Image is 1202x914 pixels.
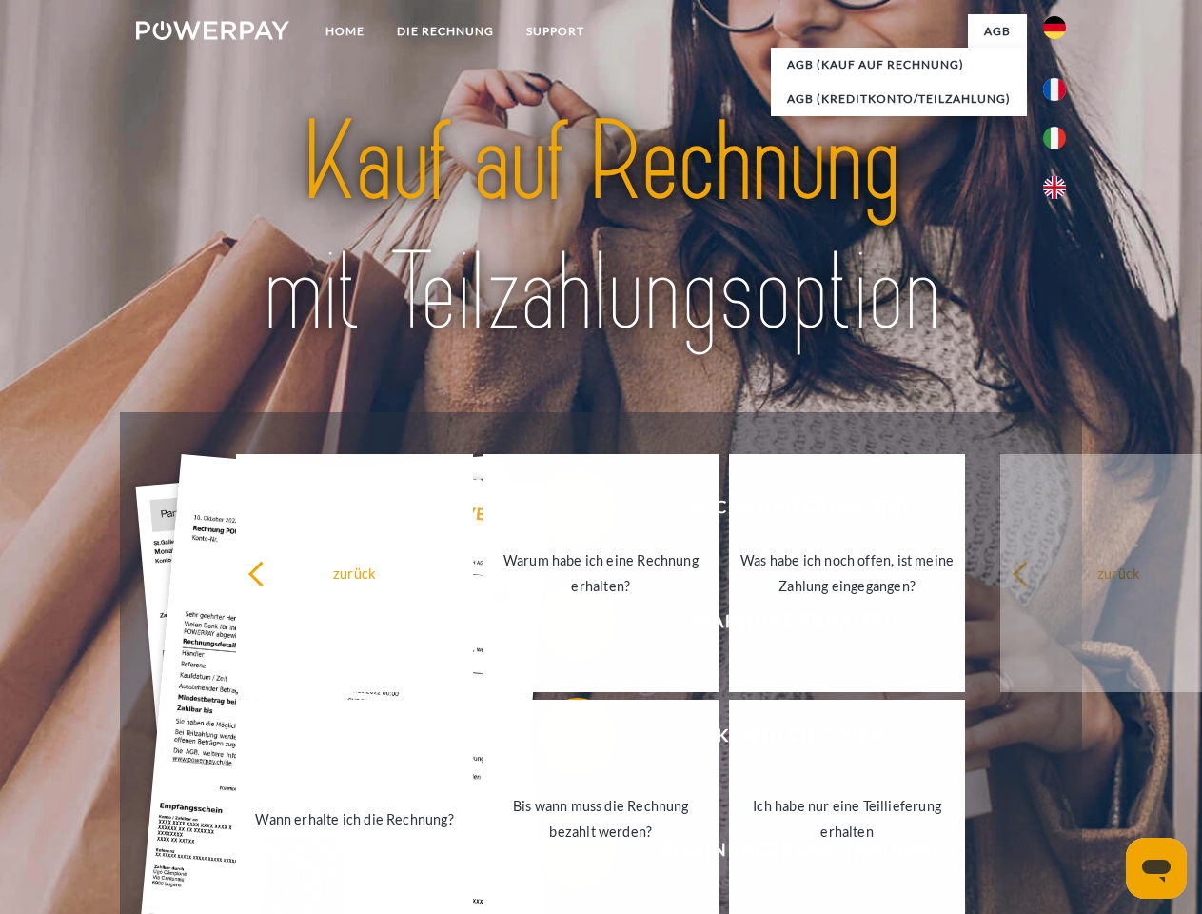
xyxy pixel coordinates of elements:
[182,91,1020,365] img: title-powerpay_de.svg
[771,48,1027,82] a: AGB (Kauf auf Rechnung)
[1043,176,1066,199] img: en
[136,21,289,40] img: logo-powerpay-white.svg
[247,560,462,586] div: zurück
[968,14,1027,49] a: agb
[729,454,966,692] a: Was habe ich noch offen, ist meine Zahlung eingegangen?
[1126,838,1187,899] iframe: Schaltfläche zum Öffnen des Messaging-Fensters
[771,82,1027,116] a: AGB (Kreditkonto/Teilzahlung)
[381,14,510,49] a: DIE RECHNUNG
[1043,78,1066,101] img: fr
[1043,127,1066,149] img: it
[494,793,708,844] div: Bis wann muss die Rechnung bezahlt werden?
[494,547,708,599] div: Warum habe ich eine Rechnung erhalten?
[247,805,462,831] div: Wann erhalte ich die Rechnung?
[740,547,955,599] div: Was habe ich noch offen, ist meine Zahlung eingegangen?
[309,14,381,49] a: Home
[510,14,601,49] a: SUPPORT
[1043,16,1066,39] img: de
[740,793,955,844] div: Ich habe nur eine Teillieferung erhalten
